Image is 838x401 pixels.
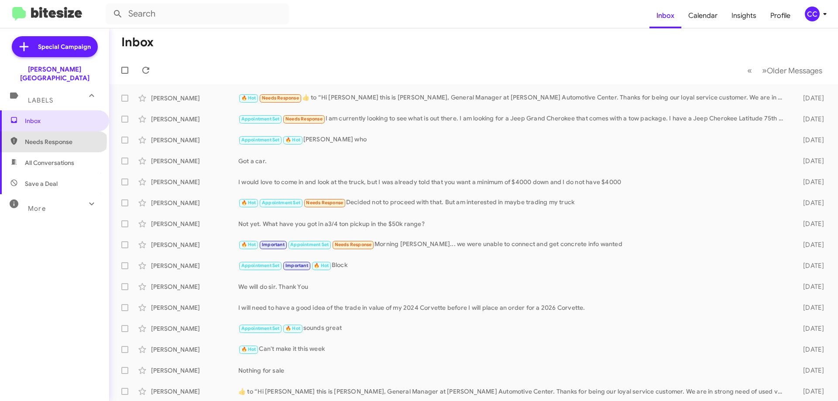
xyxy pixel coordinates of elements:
button: CC [797,7,828,21]
div: [PERSON_NAME] [151,261,238,270]
span: Important [285,263,308,268]
span: Older Messages [767,66,822,75]
div: [PERSON_NAME] [151,240,238,249]
span: Special Campaign [38,42,91,51]
span: « [747,65,752,76]
div: Decided not to proceed with that. But am interested in maybe trading my truck [238,198,789,208]
div: [DATE] [789,157,831,165]
div: [PERSON_NAME] who [238,135,789,145]
div: CC [805,7,820,21]
span: 🔥 Hot [241,95,256,101]
span: Needs Response [285,116,323,122]
div: I would love to come in and look at the truck, but I was already told that you want a minimum of ... [238,178,789,186]
a: Insights [725,3,763,28]
a: Calendar [681,3,725,28]
div: [PERSON_NAME] [151,324,238,333]
div: [PERSON_NAME] [151,115,238,123]
a: Profile [763,3,797,28]
div: [DATE] [789,387,831,396]
div: [DATE] [789,136,831,144]
div: [PERSON_NAME] [151,94,238,103]
div: I will need to have a good idea of the trade in value of my 2024 Corvette before I will place an ... [238,303,789,312]
div: [DATE] [789,345,831,354]
div: [DATE] [789,115,831,123]
div: [PERSON_NAME] [151,199,238,207]
div: [DATE] [789,261,831,270]
span: All Conversations [25,158,74,167]
span: » [762,65,767,76]
div: [PERSON_NAME] [151,136,238,144]
span: 🔥 Hot [285,137,300,143]
div: sounds great [238,323,789,333]
button: Previous [742,62,757,79]
div: [PERSON_NAME] [151,178,238,186]
div: [DATE] [789,324,831,333]
span: Important [262,242,285,247]
span: Needs Response [25,137,99,146]
span: Labels [28,96,53,104]
div: Can't make it this week [238,344,789,354]
div: [DATE] [789,240,831,249]
span: Needs Response [306,200,343,206]
a: Inbox [649,3,681,28]
div: [PERSON_NAME] [151,345,238,354]
span: Appointment Set [262,200,300,206]
span: More [28,205,46,212]
div: Nothing for sale [238,366,789,375]
span: Appointment Set [241,137,280,143]
span: Appointment Set [290,242,329,247]
span: 🔥 Hot [241,346,256,352]
div: [DATE] [789,94,831,103]
span: Needs Response [262,95,299,101]
span: Inbox [25,117,99,125]
div: [DATE] [789,366,831,375]
div: [PERSON_NAME] [151,387,238,396]
div: ​👍​ to “ Hi [PERSON_NAME] this is [PERSON_NAME], General Manager at [PERSON_NAME] Automotive Cent... [238,93,789,103]
div: Morning [PERSON_NAME]... we were unable to connect and get concrete info wanted [238,240,789,250]
div: [DATE] [789,178,831,186]
div: [DATE] [789,219,831,228]
div: I am currently looking to see what is out there. I am looking for a Jeep Grand Cherokee that come... [238,114,789,124]
div: [PERSON_NAME] [151,303,238,312]
div: Block [238,260,789,271]
button: Next [757,62,828,79]
div: Not yet. What have you got in a3/4 ton pickup in the $50k range? [238,219,789,228]
div: [DATE] [789,282,831,291]
div: We will do sir. Thank You [238,282,789,291]
input: Search [106,3,289,24]
div: [PERSON_NAME] [151,366,238,375]
span: 🔥 Hot [241,242,256,247]
div: [PERSON_NAME] [151,219,238,228]
div: [PERSON_NAME] [151,157,238,165]
span: 🔥 Hot [241,200,256,206]
div: ​👍​ to “ Hi [PERSON_NAME] this is [PERSON_NAME], General Manager at [PERSON_NAME] Automotive Cent... [238,387,789,396]
a: Special Campaign [12,36,98,57]
span: Appointment Set [241,326,280,331]
span: 🔥 Hot [314,263,329,268]
span: Appointment Set [241,116,280,122]
div: [DATE] [789,303,831,312]
span: Save a Deal [25,179,58,188]
nav: Page navigation example [742,62,828,79]
span: Needs Response [335,242,372,247]
span: Appointment Set [241,263,280,268]
div: [PERSON_NAME] [151,282,238,291]
span: 🔥 Hot [285,326,300,331]
div: Got a car. [238,157,789,165]
h1: Inbox [121,35,154,49]
div: [DATE] [789,199,831,207]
